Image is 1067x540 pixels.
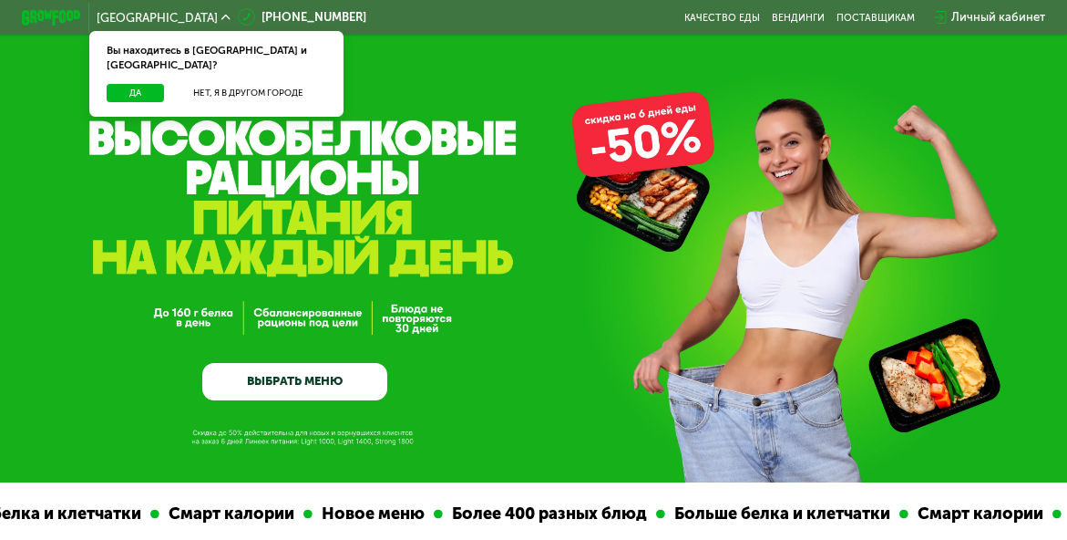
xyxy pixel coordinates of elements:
a: Вендинги [772,12,825,24]
div: Смарт калории [894,502,1038,527]
div: Смарт калории [145,502,289,527]
span: [GEOGRAPHIC_DATA] [97,12,218,24]
div: Более 400 разных блюд [428,502,641,527]
div: Новое меню [298,502,419,527]
button: Нет, я в другом городе [169,84,325,102]
div: Вы находитесь в [GEOGRAPHIC_DATA] и [GEOGRAPHIC_DATA]? [89,31,344,85]
a: Качество еды [684,12,760,24]
button: Да [107,84,164,102]
div: Больше белка и клетчатки [651,502,885,527]
div: поставщикам [836,12,915,24]
div: Личный кабинет [951,8,1045,26]
a: [PHONE_NUMBER] [238,8,366,26]
a: ВЫБРАТЬ МЕНЮ [202,363,386,400]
